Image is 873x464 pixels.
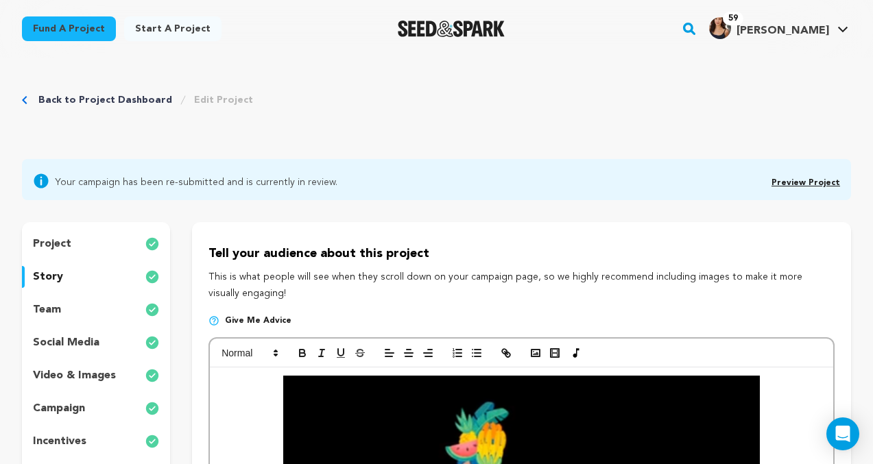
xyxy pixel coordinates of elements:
[22,332,170,354] button: social media
[145,367,159,384] img: check-circle-full.svg
[22,266,170,288] button: story
[22,93,253,107] div: Breadcrumb
[826,417,859,450] div: Open Intercom Messenger
[706,14,851,39] a: Melissa R.'s Profile
[22,233,170,255] button: project
[33,334,99,351] p: social media
[55,173,337,189] span: Your campaign has been re-submitted and is currently in review.
[22,299,170,321] button: team
[194,93,253,107] a: Edit Project
[22,398,170,419] button: campaign
[145,269,159,285] img: check-circle-full.svg
[33,302,61,318] p: team
[225,315,291,326] span: Give me advice
[33,367,116,384] p: video & images
[145,400,159,417] img: check-circle-full.svg
[145,236,159,252] img: check-circle-full.svg
[145,433,159,450] img: check-circle-full.svg
[737,25,829,36] span: [PERSON_NAME]
[33,433,86,450] p: incentives
[22,365,170,387] button: video & images
[208,269,835,302] p: This is what people will see when they scroll down on your campaign page, so we highly recommend ...
[723,12,743,25] span: 59
[208,244,835,264] p: Tell your audience about this project
[38,93,172,107] a: Back to Project Dashboard
[398,21,505,37] a: Seed&Spark Homepage
[145,334,159,351] img: check-circle-full.svg
[709,17,829,39] div: Melissa R.'s Profile
[33,236,71,252] p: project
[398,21,505,37] img: Seed&Spark Logo Dark Mode
[706,14,851,43] span: Melissa R.'s Profile
[33,400,85,417] p: campaign
[208,315,219,326] img: help-circle.svg
[772,179,840,187] a: Preview Project
[709,17,731,39] img: A59B4775.jpg
[22,16,116,41] a: Fund a project
[22,430,170,452] button: incentives
[145,302,159,318] img: check-circle-full.svg
[33,269,63,285] p: story
[124,16,222,41] a: Start a project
